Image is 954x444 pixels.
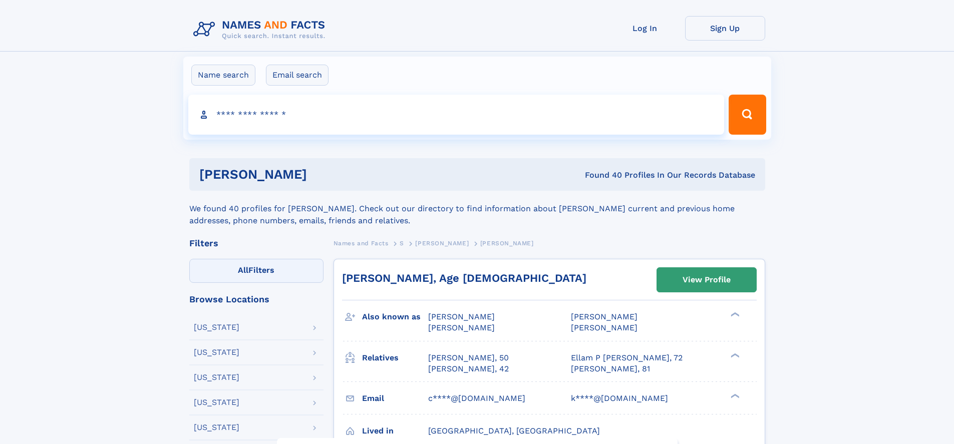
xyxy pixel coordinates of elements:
[428,426,600,435] span: [GEOGRAPHIC_DATA], [GEOGRAPHIC_DATA]
[480,240,534,247] span: [PERSON_NAME]
[188,95,725,135] input: search input
[194,398,239,406] div: [US_STATE]
[428,312,495,321] span: [PERSON_NAME]
[428,352,509,363] a: [PERSON_NAME], 50
[400,237,404,249] a: S
[189,16,334,43] img: Logo Names and Facts
[362,308,428,325] h3: Also known as
[683,268,731,291] div: View Profile
[199,168,446,181] h1: [PERSON_NAME]
[189,239,324,248] div: Filters
[415,237,469,249] a: [PERSON_NAME]
[189,191,765,227] div: We found 40 profiles for [PERSON_NAME]. Check out our directory to find information about [PERSON...
[189,295,324,304] div: Browse Locations
[728,311,740,318] div: ❯
[400,240,404,247] span: S
[728,352,740,358] div: ❯
[415,240,469,247] span: [PERSON_NAME]
[191,65,255,86] label: Name search
[362,349,428,366] h3: Relatives
[728,392,740,399] div: ❯
[194,348,239,356] div: [US_STATE]
[446,170,755,181] div: Found 40 Profiles In Our Records Database
[194,323,239,331] div: [US_STATE]
[571,352,683,363] a: Ellam P [PERSON_NAME], 72
[571,323,638,332] span: [PERSON_NAME]
[194,423,239,431] div: [US_STATE]
[571,312,638,321] span: [PERSON_NAME]
[194,373,239,381] div: [US_STATE]
[342,272,586,284] a: [PERSON_NAME], Age [DEMOGRAPHIC_DATA]
[334,237,389,249] a: Names and Facts
[605,16,685,41] a: Log In
[362,390,428,407] h3: Email
[685,16,765,41] a: Sign Up
[362,422,428,439] h3: Lived in
[571,363,650,374] a: [PERSON_NAME], 81
[238,265,248,275] span: All
[189,259,324,283] label: Filters
[428,363,509,374] a: [PERSON_NAME], 42
[657,268,756,292] a: View Profile
[729,95,766,135] button: Search Button
[266,65,329,86] label: Email search
[428,323,495,332] span: [PERSON_NAME]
